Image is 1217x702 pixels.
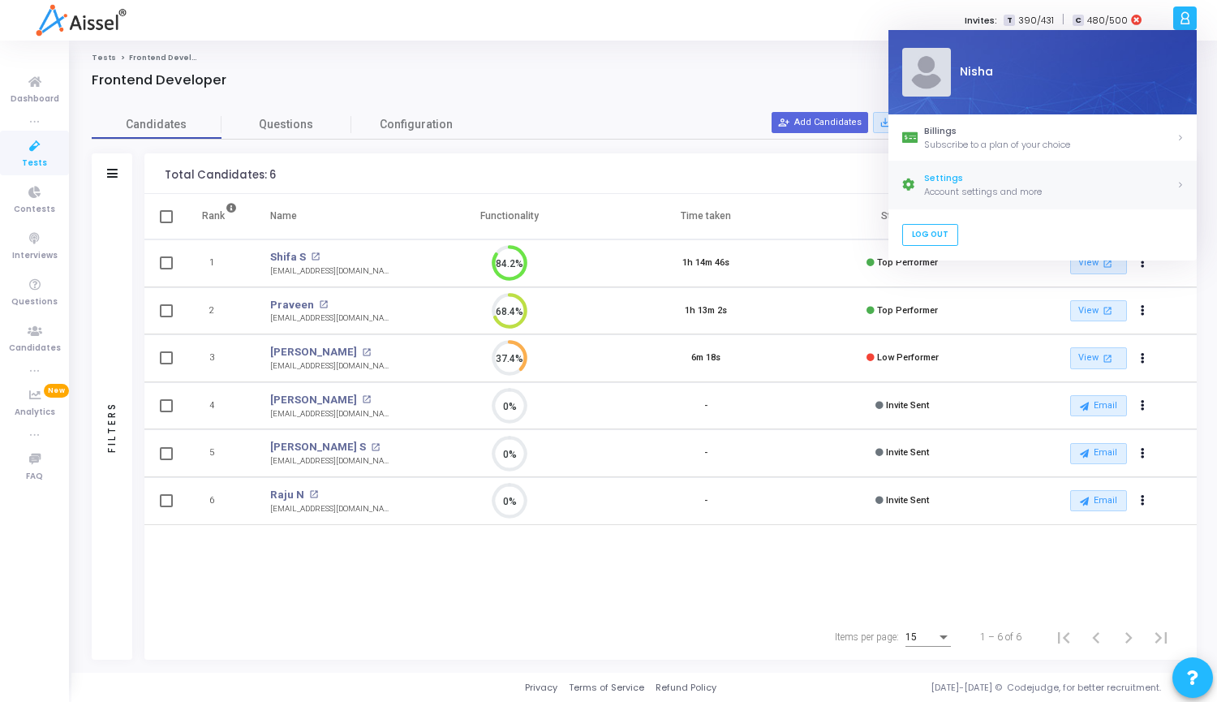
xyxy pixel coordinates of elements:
button: Actions [1132,252,1155,275]
td: 4 [185,382,254,430]
nav: breadcrumb [92,53,1197,63]
div: - [704,494,707,508]
label: Invites: [965,14,997,28]
div: Nisha [950,64,1183,81]
th: Functionality [412,194,608,239]
a: SettingsAccount settings and more [888,162,1197,209]
div: 1h 13m 2s [685,304,727,318]
div: Account settings and more [924,185,1176,199]
button: Next page [1112,621,1145,653]
div: Total Candidates: 6 [165,169,276,182]
mat-icon: open_in_new [1101,304,1115,317]
a: View [1070,300,1127,322]
a: View [1070,252,1127,274]
mat-icon: open_in_new [1101,256,1115,270]
a: [PERSON_NAME] [270,392,357,408]
div: Name [270,207,297,225]
button: Email [1070,395,1127,416]
mat-icon: open_in_new [362,348,371,357]
span: Questions [11,295,58,309]
span: Candidates [92,116,221,133]
img: Profile Picture [901,48,950,97]
div: - [704,399,707,413]
div: [EMAIL_ADDRESS][DOMAIN_NAME] [270,265,396,278]
span: | [1062,11,1064,28]
span: Dashboard [11,93,59,106]
button: Email [1070,443,1127,464]
div: 1 – 6 of 6 [980,630,1021,644]
span: 480/500 [1087,14,1128,28]
div: [EMAIL_ADDRESS][DOMAIN_NAME] [270,503,396,515]
span: Top Performer [877,305,938,316]
a: [PERSON_NAME] [270,344,357,360]
div: Time taken [681,207,731,225]
div: [EMAIL_ADDRESS][DOMAIN_NAME] [270,360,396,373]
a: Refund Policy [656,681,716,695]
img: logo [36,4,126,37]
a: Terms of Service [569,681,644,695]
div: Filters [105,338,119,516]
button: Actions [1132,394,1155,417]
td: 1 [185,239,254,287]
span: Questions [221,116,351,133]
mat-icon: open_in_new [311,252,320,261]
div: [DATE]-[DATE] © Codejudge, for better recruitment. [716,681,1197,695]
a: View [1070,347,1127,369]
mat-icon: save_alt [879,117,891,128]
span: Low Performer [877,352,939,363]
div: Items per page: [835,630,899,644]
span: Candidates [9,342,61,355]
a: Praveen [270,297,314,313]
span: 15 [905,631,917,643]
mat-icon: open_in_new [319,300,328,309]
div: Settings [924,172,1176,186]
span: FAQ [26,470,43,484]
span: Contests [14,203,55,217]
button: Actions [1132,442,1155,465]
a: Tests [92,53,116,62]
a: Raju N [270,487,304,503]
td: 5 [185,429,254,477]
mat-icon: open_in_new [371,443,380,452]
div: Billings [924,124,1176,138]
th: Status [804,194,1000,239]
span: Frontend Developer [129,53,212,62]
button: Previous page [1080,621,1112,653]
div: [EMAIL_ADDRESS][DOMAIN_NAME] [270,455,396,467]
span: Invite Sent [886,495,929,506]
mat-icon: open_in_new [309,490,318,499]
a: Privacy [525,681,557,695]
td: 3 [185,334,254,382]
mat-icon: open_in_new [362,395,371,404]
span: C [1073,15,1083,27]
h4: Frontend Developer [92,72,226,88]
a: Shifa S [270,249,306,265]
div: - [704,446,707,460]
mat-select: Items per page: [905,632,951,644]
mat-icon: person_add_alt [778,117,789,128]
span: New [44,384,69,398]
th: Rank [185,194,254,239]
div: 6m 18s [691,351,720,365]
span: 390/431 [1018,14,1054,28]
div: 1h 14m 46s [682,256,729,270]
td: 2 [185,287,254,335]
td: 6 [185,477,254,525]
div: [EMAIL_ADDRESS][DOMAIN_NAME] [270,312,396,325]
button: Email [1070,490,1127,511]
button: Add Candidates [772,112,868,133]
button: First page [1047,621,1080,653]
a: Log Out [901,224,957,246]
span: Invite Sent [886,400,929,411]
span: Tests [22,157,47,170]
span: Analytics [15,406,55,420]
button: Actions [1132,299,1155,322]
button: Export Excel Report [873,112,1010,133]
button: Actions [1132,347,1155,370]
button: Actions [1132,490,1155,513]
mat-icon: open_in_new [1101,351,1115,365]
span: Configuration [380,116,453,133]
span: T [1004,15,1014,27]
